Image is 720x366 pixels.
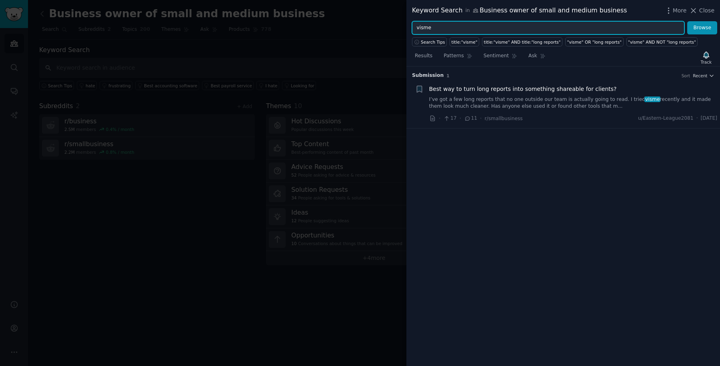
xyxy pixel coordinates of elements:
button: Browse [687,21,717,35]
a: title:"visme" AND title:"long reports" [482,37,562,46]
span: 1 [446,73,449,78]
div: Track [701,59,712,65]
span: 11 [464,115,477,122]
a: I’ve got a few long reports that no one outside our team is actually going to read. I triedvismer... [429,96,718,110]
a: Sentiment [481,50,520,66]
span: · [480,114,482,123]
a: "visme" AND NOT "long reports" [626,37,698,46]
div: title:"visme" AND title:"long reports" [484,39,561,45]
span: Patterns [444,52,464,60]
button: Recent [693,73,714,78]
div: title:"visme" [452,39,478,45]
button: More [664,6,687,15]
span: r/smallbusiness [485,116,523,121]
span: Submission [412,72,444,79]
span: · [696,115,698,122]
a: Best way to turn long reports into something shareable for clients? [429,85,617,93]
span: Sentiment [484,52,509,60]
input: Try a keyword related to your business [412,21,684,35]
a: title:"visme" [450,37,479,46]
span: · [439,114,440,123]
button: Search Tips [412,37,447,46]
span: visme [644,97,660,102]
a: Patterns [441,50,475,66]
div: Sort [682,73,690,78]
button: Track [698,49,714,66]
a: Results [412,50,435,66]
a: Ask [526,50,548,66]
div: "visme" OR "long reports" [567,39,622,45]
div: "visme" AND NOT "long reports" [628,39,696,45]
span: Search Tips [421,39,445,45]
span: More [673,6,687,15]
span: u/Eastern-League2081 [638,115,694,122]
span: in [465,7,470,14]
span: Ask [528,52,537,60]
span: Results [415,52,432,60]
a: "visme" OR "long reports" [565,37,623,46]
span: Recent [693,73,707,78]
span: · [460,114,461,123]
button: Close [689,6,714,15]
span: [DATE] [701,115,717,122]
div: Keyword Search Business owner of small and medium business [412,6,627,16]
span: Close [699,6,714,15]
span: 17 [443,115,456,122]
